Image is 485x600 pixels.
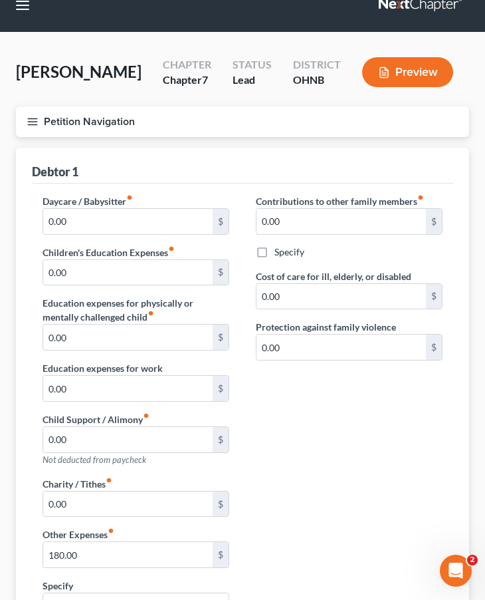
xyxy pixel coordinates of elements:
input: -- [43,325,213,350]
div: $ [426,209,442,234]
i: fiber_manual_record [168,245,175,252]
span: Not deducted from paycheck [43,454,146,465]
div: $ [426,335,442,360]
input: -- [256,284,426,309]
input: -- [43,376,213,401]
span: [PERSON_NAME] [16,62,142,81]
i: fiber_manual_record [106,477,112,484]
label: Charity / Tithes [43,477,112,491]
input: -- [43,492,213,517]
div: Status [233,57,272,73]
iframe: Intercom live chat [440,555,472,587]
label: Contributions to other family members [256,194,424,208]
input: -- [43,427,213,452]
input: -- [256,209,426,234]
label: Specify [43,579,73,593]
div: $ [213,427,229,452]
i: fiber_manual_record [126,194,133,201]
div: Chapter [163,57,211,73]
div: Chapter [163,73,211,88]
button: Petition Navigation [16,106,469,137]
div: $ [213,542,229,567]
span: 7 [202,73,208,86]
div: Lead [233,73,272,88]
label: Education expenses for physically or mentally challenged child [43,296,229,324]
div: $ [213,260,229,285]
i: fiber_manual_record [417,194,424,201]
i: fiber_manual_record [143,412,149,419]
label: Other Expenses [43,527,114,541]
i: fiber_manual_record [147,310,154,317]
div: $ [213,492,229,517]
div: District [293,57,341,73]
label: Education expenses for work [43,361,163,375]
label: Protection against family violence [256,320,396,334]
label: Children's Education Expenses [43,245,175,259]
div: $ [426,284,442,309]
div: $ [213,209,229,234]
i: fiber_manual_record [108,527,114,534]
label: Cost of care for ill, elderly, or disabled [256,269,411,283]
div: $ [213,325,229,350]
label: Daycare / Babysitter [43,194,133,208]
button: Preview [362,57,453,87]
span: 2 [467,555,478,565]
input: -- [43,542,213,567]
input: -- [256,335,426,360]
input: -- [43,209,213,234]
div: $ [213,376,229,401]
div: OHNB [293,73,341,88]
label: Specify [274,245,304,259]
input: -- [43,260,213,285]
div: Debtor 1 [32,164,78,180]
label: Child Support / Alimony [43,412,149,426]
